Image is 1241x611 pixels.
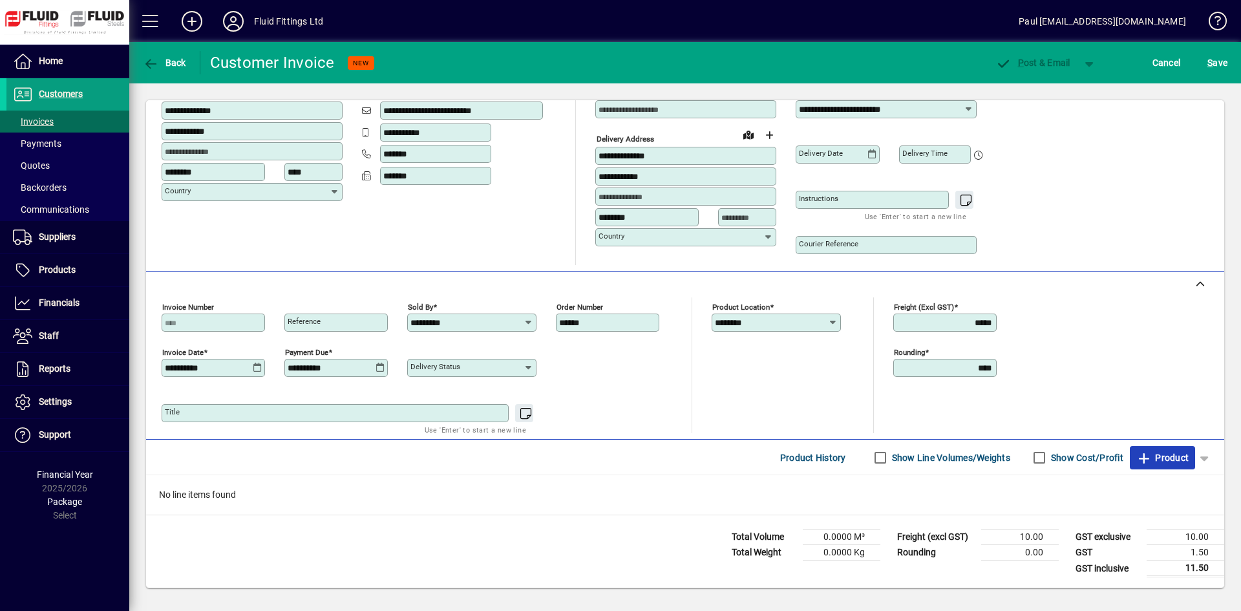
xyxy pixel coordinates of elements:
span: Package [47,497,82,507]
td: Rounding [891,545,981,561]
td: 11.50 [1147,561,1224,577]
td: 0.0000 Kg [803,545,880,561]
a: Communications [6,198,129,220]
span: Invoices [13,116,54,127]
a: Support [6,419,129,451]
span: Financial Year [37,469,93,480]
td: 1.50 [1147,545,1224,561]
mat-hint: Use 'Enter' to start a new line [425,422,526,437]
span: Product [1136,447,1189,468]
mat-label: Sold by [408,303,433,312]
button: Cancel [1149,51,1184,74]
mat-label: Instructions [799,194,838,203]
mat-label: Invoice date [162,348,204,357]
app-page-header-button: Back [129,51,200,74]
button: Copy to Delivery address [325,80,346,100]
a: Invoices [6,111,129,133]
span: Customers [39,89,83,99]
td: Freight (excl GST) [891,530,981,545]
div: Paul [EMAIL_ADDRESS][DOMAIN_NAME] [1019,11,1186,32]
a: Financials [6,287,129,319]
label: Show Cost/Profit [1048,451,1123,464]
mat-label: Invoice number [162,303,214,312]
button: Back [140,51,189,74]
td: 0.0000 M³ [803,530,880,545]
button: Add [171,10,213,33]
td: GST exclusive [1069,530,1147,545]
a: Backorders [6,177,129,198]
a: Home [6,45,129,78]
mat-hint: Use 'Enter' to start a new line [865,209,966,224]
span: Product History [780,447,846,468]
td: Total Volume [725,530,803,545]
span: NEW [353,59,369,67]
td: GST inclusive [1069,561,1147,577]
td: 10.00 [1147,530,1224,545]
span: ost & Email [995,58,1070,68]
span: Support [39,429,71,440]
mat-label: Reference [288,317,321,326]
mat-label: Country [165,186,191,195]
mat-label: Delivery time [902,149,948,158]
a: Payments [6,133,129,155]
label: Show Line Volumes/Weights [889,451,1010,464]
mat-label: Order number [557,303,603,312]
span: P [1018,58,1024,68]
td: Total Weight [725,545,803,561]
a: Suppliers [6,221,129,253]
button: Profile [213,10,254,33]
span: Products [39,264,76,275]
span: Reports [39,363,70,374]
mat-label: Country [599,231,624,241]
span: S [1207,58,1213,68]
mat-label: Delivery date [799,149,843,158]
div: Fluid Fittings Ltd [254,11,323,32]
span: Staff [39,330,59,341]
button: Choose address [759,125,780,145]
span: Cancel [1152,52,1181,73]
a: View on map [738,124,759,145]
a: Reports [6,353,129,385]
span: Back [143,58,186,68]
mat-label: Rounding [894,348,925,357]
a: Staff [6,320,129,352]
span: Suppliers [39,231,76,242]
mat-label: Product location [712,303,770,312]
td: 0.00 [981,545,1059,561]
span: ave [1207,52,1227,73]
span: Communications [13,204,89,215]
mat-label: Payment due [285,348,328,357]
button: Product History [775,446,851,469]
button: Save [1204,51,1231,74]
span: Payments [13,138,61,149]
td: 10.00 [981,530,1059,545]
a: Quotes [6,155,129,177]
a: Knowledge Base [1199,3,1225,45]
span: Financials [39,297,80,308]
td: GST [1069,545,1147,561]
span: Quotes [13,160,50,171]
button: Post & Email [989,51,1077,74]
div: Customer Invoice [210,52,335,73]
button: Product [1130,446,1195,469]
mat-label: Freight (excl GST) [894,303,954,312]
span: Backorders [13,182,67,193]
span: Settings [39,396,72,407]
div: No line items found [146,475,1224,515]
a: Products [6,254,129,286]
span: Home [39,56,63,66]
mat-label: Delivery status [410,362,460,371]
mat-label: Title [165,407,180,416]
mat-label: Courier Reference [799,239,858,248]
a: Settings [6,386,129,418]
